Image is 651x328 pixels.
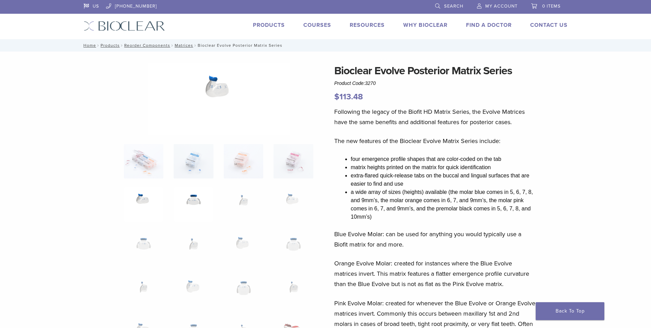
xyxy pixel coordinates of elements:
[174,274,213,308] img: Bioclear Evolve Posterior Matrix Series - Image 14
[124,187,163,222] img: Bioclear Evolve Posterior Matrix Series - Image 5
[351,172,536,188] li: extra-flared quick-release tabs on the buccal and lingual surfaces that are easier to find and use
[148,63,290,135] img: Bioclear Evolve Posterior Matrix Series - Image 5
[224,187,263,222] img: Bioclear Evolve Posterior Matrix Series - Image 7
[79,39,573,52] nav: Bioclear Evolve Posterior Matrix Series
[351,155,536,163] li: four emergence profile shapes that are color-coded on the tab
[274,144,313,178] img: Bioclear Evolve Posterior Matrix Series - Image 4
[84,21,165,31] img: Bioclear
[274,274,313,308] img: Bioclear Evolve Posterior Matrix Series - Image 16
[120,44,124,47] span: /
[224,144,263,178] img: Bioclear Evolve Posterior Matrix Series - Image 3
[365,80,376,86] span: 3270
[334,63,536,79] h1: Bioclear Evolve Posterior Matrix Series
[334,229,536,250] p: Blue Evolve Molar: can be used for anything you would typically use a Biofit matrix for and more.
[350,22,385,29] a: Resources
[403,22,447,29] a: Why Bioclear
[124,274,163,308] img: Bioclear Evolve Posterior Matrix Series - Image 13
[253,22,285,29] a: Products
[170,44,175,47] span: /
[96,44,101,47] span: /
[303,22,331,29] a: Courses
[536,302,604,320] a: Back To Top
[175,43,193,48] a: Matrices
[101,43,120,48] a: Products
[274,231,313,265] img: Bioclear Evolve Posterior Matrix Series - Image 12
[466,22,512,29] a: Find A Doctor
[334,92,339,102] span: $
[530,22,568,29] a: Contact Us
[334,136,536,146] p: The new features of the Bioclear Evolve Matrix Series include:
[124,144,163,178] img: Evolve-refills-2-324x324.jpg
[81,43,96,48] a: Home
[351,188,536,221] li: a wide array of sizes (heights) available (the molar blue comes in 5, 6, 7, 8, and 9mm’s, the mol...
[193,44,198,47] span: /
[174,231,213,265] img: Bioclear Evolve Posterior Matrix Series - Image 10
[224,231,263,265] img: Bioclear Evolve Posterior Matrix Series - Image 11
[334,258,536,289] p: Orange Evolve Molar: created for instances where the Blue Evolve matrices invert. This matrix fea...
[334,107,536,127] p: Following the legacy of the Biofit HD Matrix Series, the Evolve Matrices have the same benefits a...
[174,144,213,178] img: Bioclear Evolve Posterior Matrix Series - Image 2
[274,187,313,222] img: Bioclear Evolve Posterior Matrix Series - Image 8
[124,43,170,48] a: Reorder Components
[334,92,363,102] bdi: 113.48
[351,163,536,172] li: matrix heights printed on the matrix for quick identification
[224,274,263,308] img: Bioclear Evolve Posterior Matrix Series - Image 15
[444,3,463,9] span: Search
[124,231,163,265] img: Bioclear Evolve Posterior Matrix Series - Image 9
[485,3,518,9] span: My Account
[174,187,213,222] img: Bioclear Evolve Posterior Matrix Series - Image 6
[334,80,376,86] span: Product Code:
[542,3,561,9] span: 0 items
